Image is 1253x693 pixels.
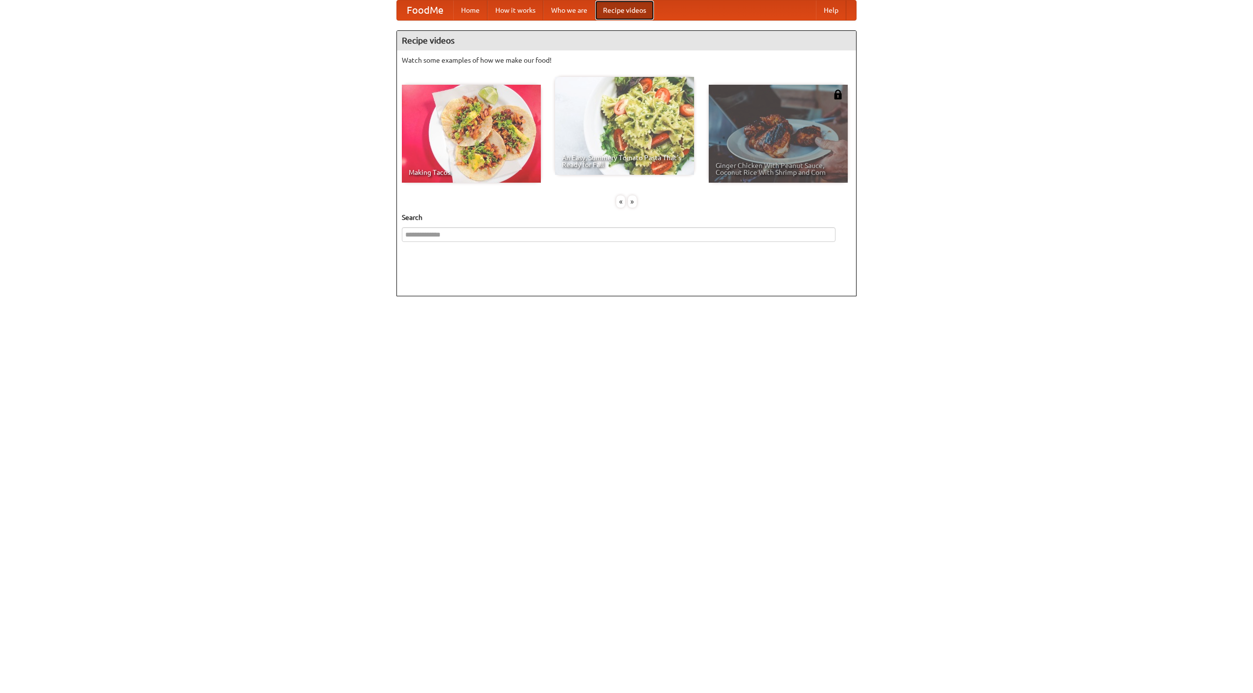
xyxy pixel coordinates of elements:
h5: Search [402,213,851,222]
img: 483408.png [833,90,843,99]
a: Help [816,0,846,20]
a: Home [453,0,487,20]
a: How it works [487,0,543,20]
a: An Easy, Summery Tomato Pasta That's Ready for Fall [555,77,694,175]
h4: Recipe videos [397,31,856,50]
span: An Easy, Summery Tomato Pasta That's Ready for Fall [562,154,687,168]
a: Making Tacos [402,85,541,183]
a: FoodMe [397,0,453,20]
p: Watch some examples of how we make our food! [402,55,851,65]
span: Making Tacos [409,169,534,176]
a: Who we are [543,0,595,20]
div: » [628,195,637,208]
div: « [616,195,625,208]
a: Recipe videos [595,0,654,20]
